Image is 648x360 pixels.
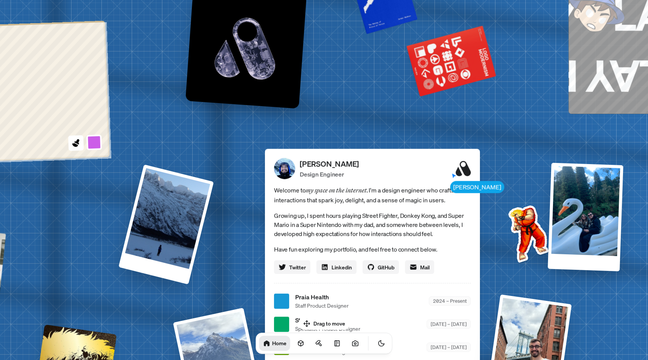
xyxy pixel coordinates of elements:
[295,348,353,356] span: Senior Product Designer
[427,319,471,329] div: [DATE] – [DATE]
[316,260,357,274] a: Linkedin
[363,260,399,274] a: GitHub
[300,170,359,179] p: Design Engineer
[274,158,295,179] img: Profile Picture
[429,296,471,306] div: 2024 – Present
[274,185,471,205] span: Welcome to I'm a design engineer who crafts interactions that spark joy, delight, and a sense of ...
[427,343,471,352] div: [DATE] – [DATE]
[420,263,430,271] span: Mail
[405,260,434,274] a: Mail
[332,263,352,271] span: Linkedin
[274,260,310,274] a: Twitter
[300,158,359,170] p: [PERSON_NAME]
[295,316,360,325] span: Stone
[272,340,287,347] h1: Home
[274,211,471,238] p: Growing up, I spent hours playing Street Fighter, Donkey Kong, and Super Mario in a Super Nintend...
[374,336,389,351] button: Toggle Theme
[306,186,369,194] em: my space on the internet.
[489,194,565,271] img: Profile example
[295,293,349,302] span: Praia Health
[259,336,290,351] a: Home
[289,263,306,271] span: Twitter
[274,244,471,254] p: Have fun exploring my portfolio, and feel free to connect below.
[295,302,349,310] span: Staff Product Designer
[378,263,394,271] span: GitHub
